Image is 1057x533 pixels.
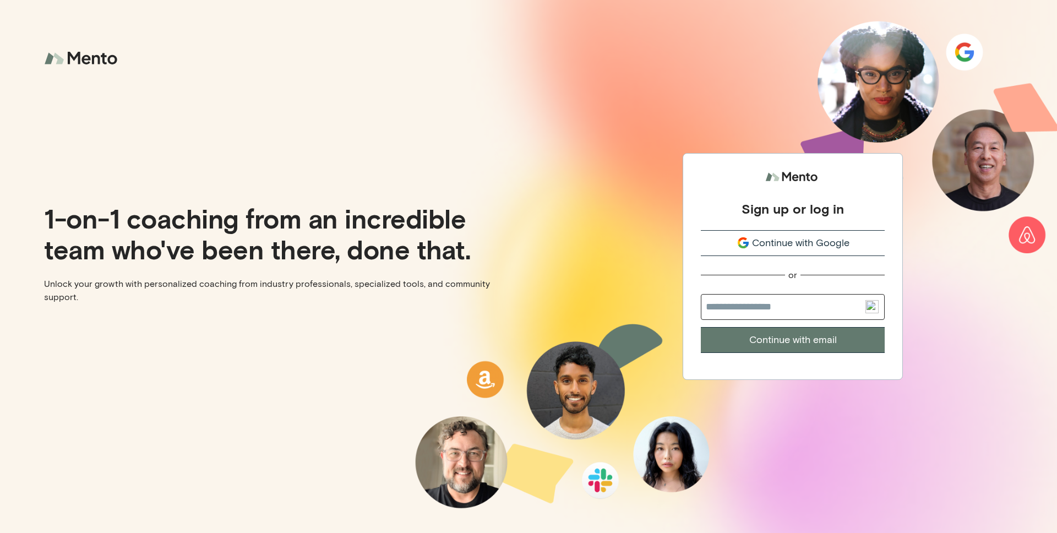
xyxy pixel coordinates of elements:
p: Unlock your growth with personalized coaching from industry professionals, specialized tools, and... [44,278,520,304]
button: Continue with email [701,327,885,353]
img: npw-badge-icon-locked.svg [865,300,879,313]
div: or [788,269,797,281]
div: Sign up or log in [742,200,844,217]
button: Continue with Google [701,230,885,256]
span: Continue with Google [752,236,849,251]
img: logo.svg [765,167,820,187]
p: 1-on-1 coaching from an incredible team who've been there, done that. [44,203,520,264]
img: logo [44,44,121,73]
